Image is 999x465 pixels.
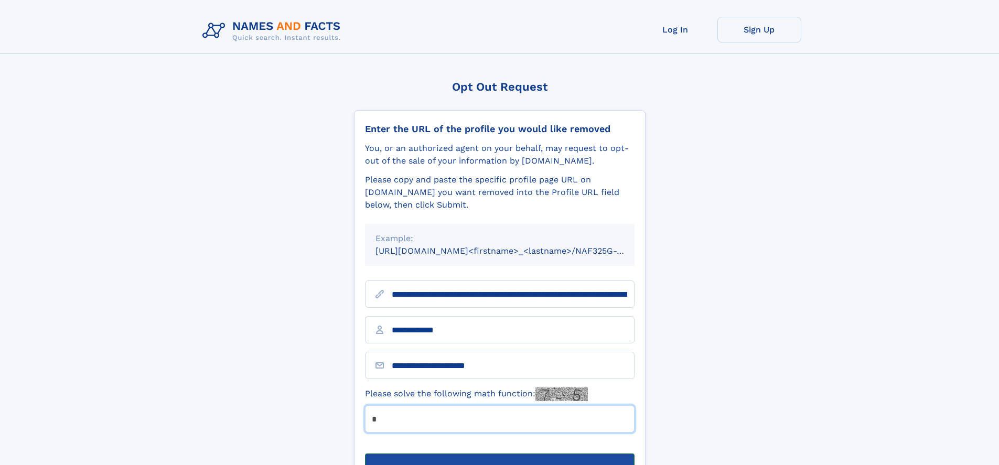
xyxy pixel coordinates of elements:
[354,80,646,93] div: Opt Out Request
[365,123,635,135] div: Enter the URL of the profile you would like removed
[375,232,624,245] div: Example:
[365,142,635,167] div: You, or an authorized agent on your behalf, may request to opt-out of the sale of your informatio...
[198,17,349,45] img: Logo Names and Facts
[365,174,635,211] div: Please copy and paste the specific profile page URL on [DOMAIN_NAME] you want removed into the Pr...
[717,17,801,42] a: Sign Up
[375,246,654,256] small: [URL][DOMAIN_NAME]<firstname>_<lastname>/NAF325G-xxxxxxxx
[365,387,588,401] label: Please solve the following math function:
[633,17,717,42] a: Log In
